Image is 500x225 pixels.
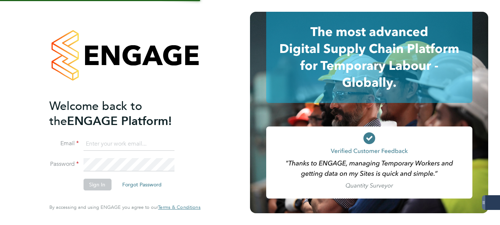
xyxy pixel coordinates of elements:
[49,99,142,128] span: Welcome back to the
[49,204,200,210] span: By accessing and using ENGAGE you agree to our
[83,179,111,190] button: Sign In
[83,137,174,151] input: Enter your work email...
[49,99,193,129] h2: ENGAGE Platform!
[116,179,168,190] button: Forgot Password
[158,204,200,210] span: Terms & Conditions
[158,204,200,210] a: Terms & Conditions
[49,140,79,147] label: Email
[49,160,79,168] label: Password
